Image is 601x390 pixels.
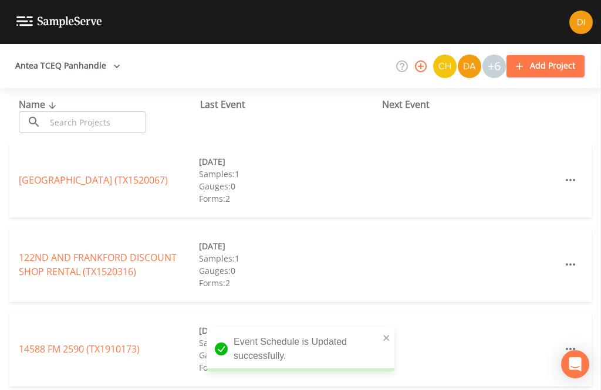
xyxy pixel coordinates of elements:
[383,330,391,344] button: close
[569,11,593,34] img: b6f7871a69a950570374ce45cd4564a4
[199,277,379,289] div: Forms: 2
[199,240,379,252] div: [DATE]
[382,97,563,111] div: Next Event
[19,98,59,111] span: Name
[11,55,125,77] button: Antea TCEQ Panhandle
[199,168,379,180] div: Samples: 1
[433,55,457,78] img: c74b8b8b1c7a9d34f67c5e0ca157ed15
[199,264,379,277] div: Gauges: 0
[46,111,146,133] input: Search Projects
[433,55,457,78] div: Charles Medina
[458,55,481,78] img: a84961a0472e9debc750dd08a004988d
[457,55,482,78] div: David Weber
[199,192,379,205] div: Forms: 2
[207,327,394,371] div: Event Schedule is Updated successfully.
[199,155,379,168] div: [DATE]
[199,324,379,337] div: [DATE]
[199,180,379,192] div: Gauges: 0
[199,361,379,374] div: Forms: 2
[199,252,379,264] div: Samples: 1
[19,174,168,186] a: [GEOGRAPHIC_DATA] (TX1520067)
[482,55,506,78] div: +6
[561,350,589,378] div: Open Intercom Messenger
[199,349,379,361] div: Gauges: 0
[507,55,585,77] button: Add Project
[19,251,177,278] a: 122ND AND FRANKFORD DISCOUNT SHOP RENTAL (TX1520316)
[199,337,379,349] div: Samples: 1
[200,97,381,111] div: Last Event
[16,16,102,28] img: logo
[19,342,140,355] a: 14588 FM 2590 (TX1910173)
